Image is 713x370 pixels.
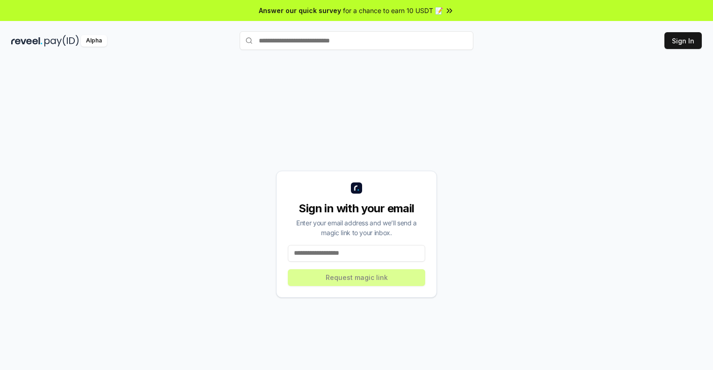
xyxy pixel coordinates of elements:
[343,6,443,15] span: for a chance to earn 10 USDT 📝
[259,6,341,15] span: Answer our quick survey
[288,201,425,216] div: Sign in with your email
[664,32,702,49] button: Sign In
[288,218,425,237] div: Enter your email address and we’ll send a magic link to your inbox.
[351,182,362,194] img: logo_small
[81,35,107,47] div: Alpha
[11,35,43,47] img: reveel_dark
[44,35,79,47] img: pay_id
